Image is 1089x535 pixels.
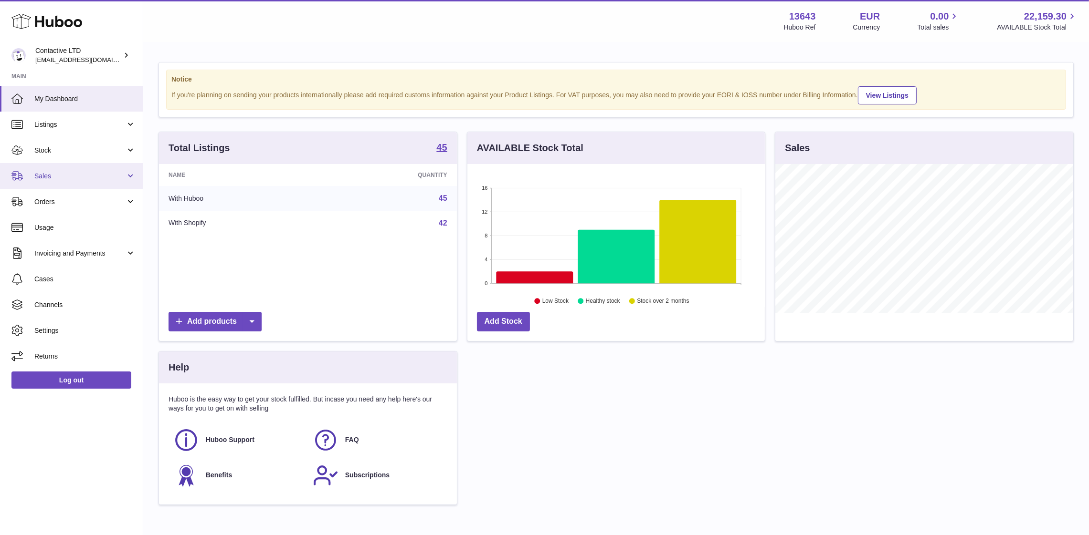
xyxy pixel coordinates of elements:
[159,164,319,186] th: Name
[785,142,810,154] h3: Sales
[858,86,917,104] a: View Listings
[169,361,189,374] h3: Help
[860,10,880,23] strong: EUR
[34,172,126,181] span: Sales
[35,46,121,64] div: Contactive LTD
[1024,10,1067,23] span: 22,159.30
[319,164,456,186] th: Quantity
[586,298,621,305] text: Healthy stock
[159,211,319,236] td: With Shopify
[542,298,569,305] text: Low Stock
[173,463,303,488] a: Benefits
[34,223,136,232] span: Usage
[313,427,443,453] a: FAQ
[436,143,447,152] strong: 45
[917,23,960,32] span: Total sales
[169,142,230,154] h3: Total Listings
[485,280,487,286] text: 0
[482,185,487,191] text: 16
[477,312,530,331] a: Add Stock
[206,435,254,444] span: Huboo Support
[34,94,136,103] span: My Dashboard
[11,48,26,62] img: soul@SOWLhome.com
[997,10,1078,32] a: 22,159.30 AVAILABLE Stock Total
[853,23,880,32] div: Currency
[482,209,487,215] text: 12
[485,233,487,238] text: 8
[345,435,359,444] span: FAQ
[34,352,136,361] span: Returns
[637,298,689,305] text: Stock over 2 months
[345,471,390,480] span: Subscriptions
[439,194,447,202] a: 45
[169,312,262,331] a: Add products
[35,56,140,63] span: [EMAIL_ADDRESS][DOMAIN_NAME]
[34,197,126,206] span: Orders
[784,23,816,32] div: Huboo Ref
[34,275,136,284] span: Cases
[11,371,131,389] a: Log out
[436,143,447,154] a: 45
[789,10,816,23] strong: 13643
[477,142,583,154] h3: AVAILABLE Stock Total
[34,120,126,129] span: Listings
[34,300,136,309] span: Channels
[34,249,126,258] span: Invoicing and Payments
[997,23,1078,32] span: AVAILABLE Stock Total
[34,326,136,335] span: Settings
[439,219,447,227] a: 42
[930,10,949,23] span: 0.00
[313,463,443,488] a: Subscriptions
[485,257,487,262] text: 4
[159,186,319,211] td: With Huboo
[34,146,126,155] span: Stock
[171,85,1061,104] div: If you're planning on sending your products internationally please add required customs informati...
[171,75,1061,84] strong: Notice
[169,395,447,413] p: Huboo is the easy way to get your stock fulfilled. But incase you need any help here's our ways f...
[917,10,960,32] a: 0.00 Total sales
[206,471,232,480] span: Benefits
[173,427,303,453] a: Huboo Support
